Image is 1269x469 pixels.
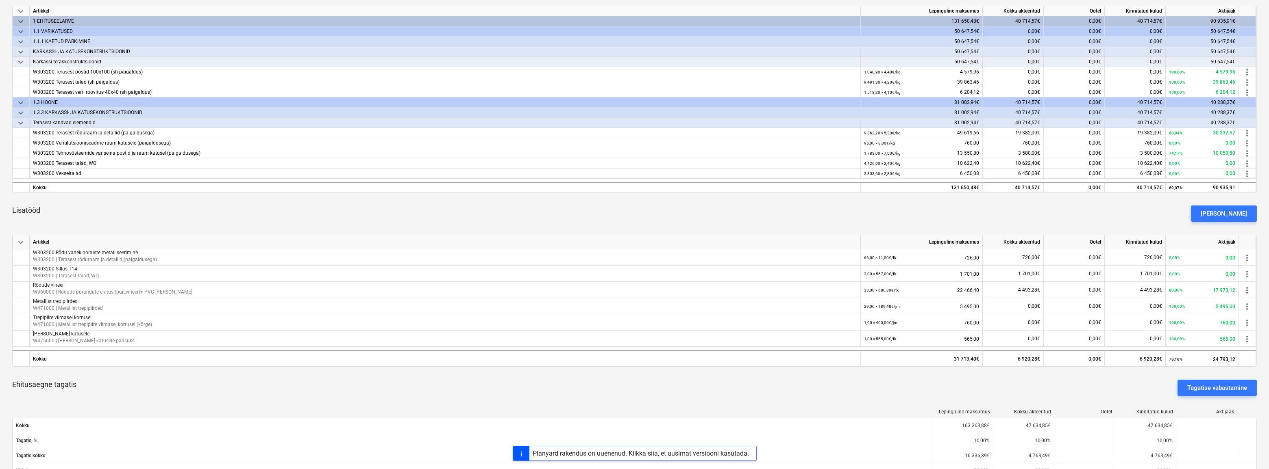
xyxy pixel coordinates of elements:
[1089,320,1101,325] span: 0,00€
[33,289,857,296] p: W360000 | Rõdude põrandate ehitus (puit,vineer)+ PVC [PERSON_NAME]
[861,37,983,47] div: 50 647,54€
[864,161,901,166] small: 4 426,00 × 2,40€ / kg
[1105,37,1166,47] div: 0,00€
[1242,78,1252,87] span: more_vert
[1169,131,1182,135] small: 60,94%
[1028,336,1040,341] span: 0,00€
[1169,288,1182,292] small: 80,00%
[861,6,983,16] div: Lepinguline maksumus
[1169,128,1235,138] div: 30 237,57
[1044,350,1105,366] div: 0,00€
[1044,6,1105,16] div: Ootel
[864,266,979,282] div: 1 701,00
[33,87,857,97] div: W303200 Terasest vert. roovitus 40x40 (sh paigaldus)
[1137,160,1162,166] span: 10 622,40€
[1028,320,1040,325] span: 0,00€
[1115,419,1176,432] div: 47 634,85€
[864,169,979,179] div: 6 450,08
[1105,350,1166,366] div: 6 920,28€
[33,37,857,47] div: 1.1.1 KAETUD PARKIMINE
[1228,430,1269,469] div: Vestlusvidin
[33,67,857,77] div: W303200 Terasest postid 100x100 (sh paigaldus)
[864,272,896,276] small: 3,00 × 567,00€ / tk
[1144,255,1162,260] span: 726,00€
[1169,351,1235,367] div: 24 793,12
[983,26,1044,37] div: 0,00€
[1015,160,1040,166] span: 10 622,40€
[33,97,857,108] div: 1.3 HOONE
[1105,26,1166,37] div: 0,00€
[864,331,979,347] div: 565,00
[1089,171,1101,176] span: 0,00€
[864,87,979,97] div: 6 204,12
[33,47,857,57] div: KARKASSI- JA KATUSEKONSTRUKTSIOONID
[1242,138,1252,148] span: more_vert
[864,298,979,315] div: 5 495,00
[16,238,26,247] span: keyboard_arrow_down
[1028,89,1040,95] span: 0,00€
[33,148,857,158] div: W303200 Tehnosüsteemide variseina postid ja raam katusel (paigaldusega)
[1169,158,1235,169] div: 0,00
[1089,255,1101,260] span: 0,00€
[864,337,896,341] small: 1,00 × 565,00€ / tk
[1105,6,1166,16] div: Kinnitatud kulud
[861,182,983,192] div: 131 650,48€
[1150,303,1162,309] span: 0,00€
[864,138,979,148] div: 760,00
[864,148,979,158] div: 13 550,80
[33,118,857,128] div: Terasest kandvad elemendid
[33,298,857,305] p: Metallist trepipiirded
[864,67,979,77] div: 4 579,96
[997,409,1051,415] div: Kokku akteeritud
[1169,169,1235,179] div: 0,00
[864,288,899,292] small: 33,00 × 680,80€ / tk
[1044,57,1105,67] div: 0,00€
[1166,118,1239,128] div: 40 288,37€
[1169,87,1235,97] div: 6 204,12
[33,305,857,312] p: W471000 | Metallist trepipiirded
[16,118,26,128] span: keyboard_arrow_down
[1242,269,1252,279] span: more_vert
[12,380,76,396] p: Ehitusaegne tagatis
[1166,16,1239,26] div: 90 935,91€
[1169,337,1185,341] small: 100,00%
[12,205,40,215] p: Lisatööd
[33,77,857,87] div: W303200 Terasest talad (sh paigaldus)
[1018,171,1040,176] span: 6 450,08€
[861,118,983,128] div: 81 002,94€
[861,47,983,57] div: 50 647,54€
[1201,208,1247,219] div: [PERSON_NAME]
[30,6,861,16] div: Artikkel
[864,304,900,309] small: 29,00 × 189,48€ / jm
[33,249,857,256] p: W303200 Rõdu vahekinnituste metalliseerimine
[1166,235,1239,249] div: Aktijääk
[33,272,857,279] p: W303200 | Terasest talad, WQ
[864,90,901,95] small: 1 513,20 × 4,10€ / kg
[1242,253,1252,263] span: more_vert
[1115,434,1176,447] div: 10,00%
[983,57,1044,67] div: 0,00€
[864,171,901,176] small: 2 303,60 × 2,80€ / kg
[1137,130,1162,136] span: 19 382,09€
[1169,249,1235,266] div: 0,00
[864,255,896,260] small: 66,00 × 11,00€ / tk
[1089,303,1101,309] span: 0,00€
[1089,69,1101,75] span: 0,00€
[1089,89,1101,95] span: 0,00€
[16,6,26,16] span: keyboard_arrow_down
[16,37,26,47] span: keyboard_arrow_down
[1144,140,1162,146] span: 760,00€
[864,70,901,74] small: 1 040,90 × 4,40€ / kg
[1044,47,1105,57] div: 0,00€
[1140,271,1162,277] span: 1 701,00€
[33,108,857,118] div: 1.3.3 KARKASSI- JA KATUSEKONSTRUKTSIOONID
[864,320,897,325] small: 1,90 × 400,00€ / jm
[16,98,26,108] span: keyboard_arrow_down
[1166,26,1239,37] div: 50 647,54€
[1015,130,1040,136] span: 19 382,09€
[1089,287,1101,293] span: 0,00€
[1044,182,1105,192] div: 0,00€
[932,434,993,447] div: 10,00%
[16,57,26,67] span: keyboard_arrow_down
[1169,138,1235,148] div: 0,00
